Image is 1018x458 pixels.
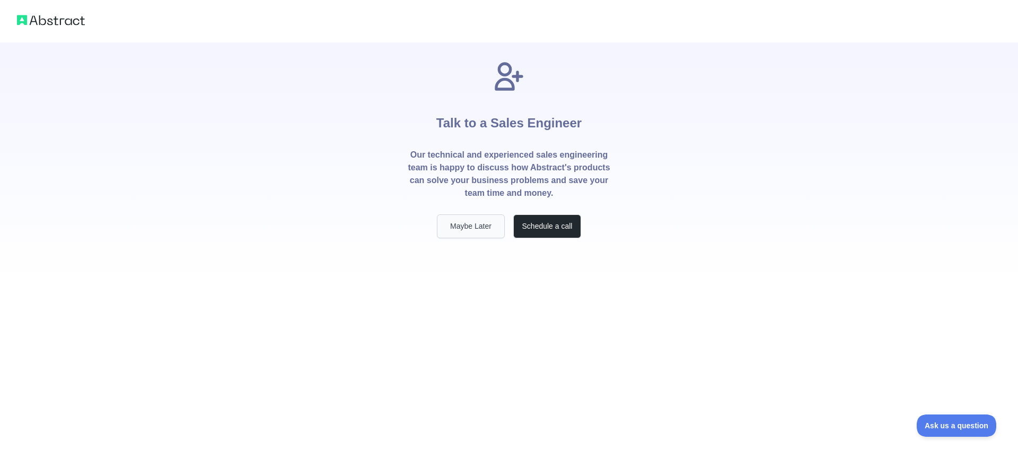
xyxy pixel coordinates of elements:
button: Schedule a call [513,214,581,238]
button: Maybe Later [437,214,505,238]
h1: Talk to a Sales Engineer [436,93,582,149]
img: Abstract logo [17,13,85,28]
iframe: Toggle Customer Support [917,414,997,437]
p: Our technical and experienced sales engineering team is happy to discuss how Abstract's products ... [407,149,611,200]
